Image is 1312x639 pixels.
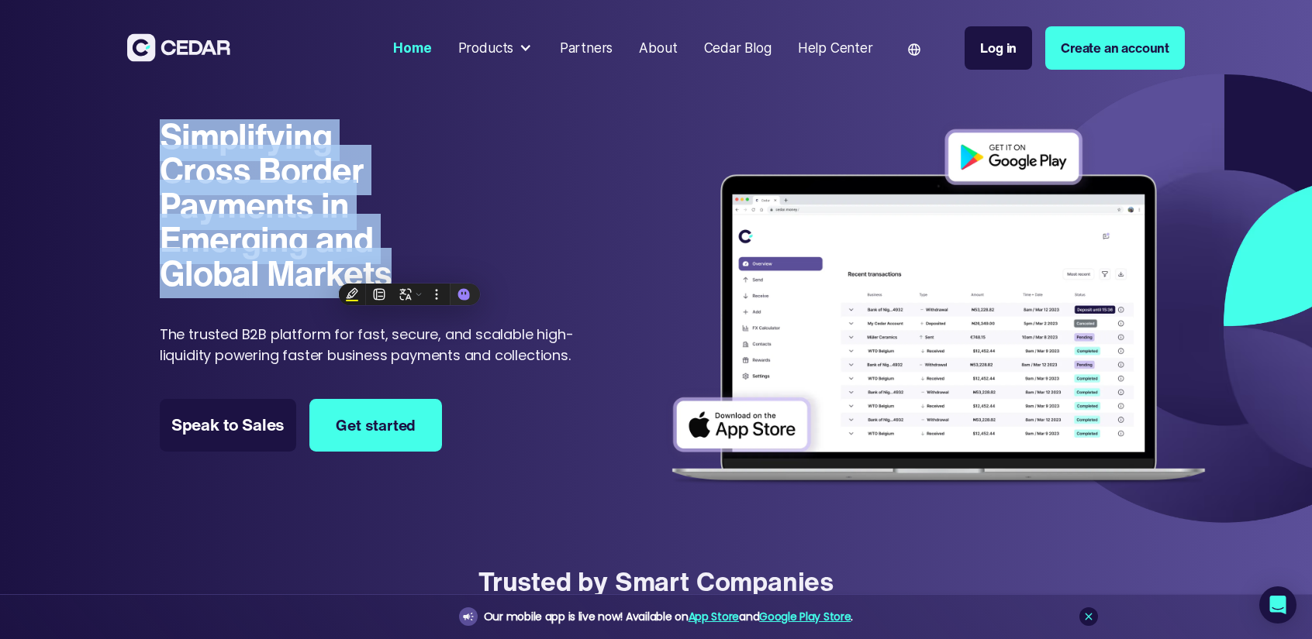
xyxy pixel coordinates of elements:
[908,43,920,56] img: world icon
[633,30,684,66] a: About
[660,119,1217,497] img: Dashboard of transactions
[25,25,37,37] img: logo_orange.svg
[1259,586,1296,624] div: Open Intercom Messenger
[40,40,171,53] div: Domain: [DOMAIN_NAME]
[458,38,514,58] div: Products
[309,399,442,452] a: Get started
[553,30,620,66] a: Partners
[759,609,851,624] a: Google Play Store
[484,607,853,627] div: Our mobile app is live now! Available on and .
[1045,26,1185,70] a: Create an account
[704,38,772,58] div: Cedar Blog
[697,30,778,66] a: Cedar Blog
[160,399,296,452] a: Speak to Sales
[965,26,1032,70] a: Log in
[25,40,37,53] img: website_grey.svg
[560,38,613,58] div: Partners
[980,38,1017,58] div: Log in
[798,38,873,58] div: Help Center
[462,610,475,623] img: announcement
[451,32,540,65] div: Products
[393,38,431,58] div: Home
[639,38,677,58] div: About
[42,90,54,102] img: tab_domain_overview_orange.svg
[59,91,139,101] div: Domain Overview
[689,609,739,624] a: App Store
[791,30,879,66] a: Help Center
[387,30,438,66] a: Home
[160,324,594,366] p: The trusted B2B platform for fast, secure, and scalable high-liquidity powering faster business p...
[160,119,420,291] h1: Simplifying Cross Border Payments in Emerging and Global Markets
[171,91,261,101] div: Keywords by Traffic
[43,25,76,37] div: v 4.0.25
[154,90,167,102] img: tab_keywords_by_traffic_grey.svg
